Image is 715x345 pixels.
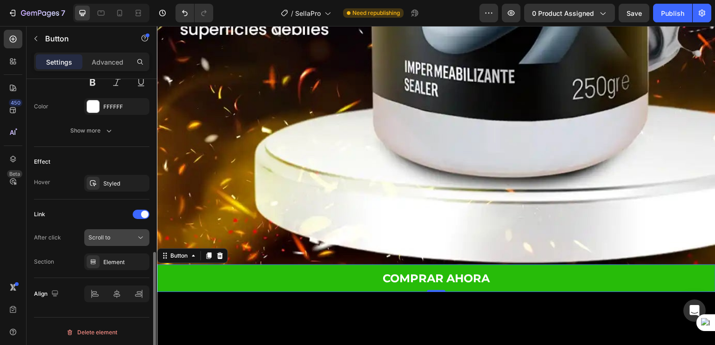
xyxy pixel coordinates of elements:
p: Settings [46,57,72,67]
iframe: Design area [157,26,715,345]
span: Scroll to [88,234,110,241]
button: 7 [4,4,69,22]
p: Advanced [92,57,123,67]
span: / [291,8,293,18]
button: Publish [653,4,692,22]
div: Section [34,258,54,266]
span: SellaPro [295,8,321,18]
button: Show more [34,122,149,139]
p: 7 [61,7,65,19]
div: Open Intercom Messenger [683,299,706,322]
button: Save [619,4,649,22]
div: Show more [70,126,114,135]
p: COMPRAR AHORA [226,242,333,262]
div: Color [34,102,48,111]
button: Scroll to [84,229,149,246]
div: Hover [34,178,50,186]
div: 450 [9,99,22,106]
div: Link [34,210,45,219]
p: Button [45,33,124,44]
div: Button [12,226,33,234]
div: Publish [661,8,684,18]
div: Undo/Redo [175,4,213,22]
div: Effect [34,158,50,166]
button: 0 product assigned [524,4,615,22]
div: FFFFFF [103,103,147,111]
span: 0 product assigned [532,8,594,18]
div: Beta [7,170,22,178]
div: Styled [103,179,147,188]
span: Save [627,9,642,17]
div: Align [34,288,61,300]
div: Delete element [66,327,117,338]
button: Delete element [34,325,149,340]
span: Need republishing [352,9,400,17]
div: Element [103,258,147,266]
div: After click [34,233,61,242]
